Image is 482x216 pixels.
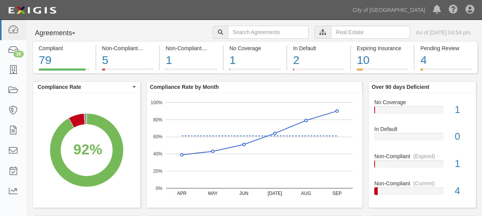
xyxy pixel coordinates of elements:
[13,51,24,57] div: 16
[368,125,476,133] div: In Default
[228,26,309,39] input: Search Agreements
[368,98,476,106] div: No Coverage
[205,44,227,52] div: (Expired)
[73,139,102,160] div: 92%
[33,82,140,92] button: Compliance Rate
[151,100,163,105] text: 100%
[39,52,90,69] div: 79
[229,52,281,69] div: 1
[208,191,217,196] text: MAY
[39,44,90,52] div: Compliant
[331,26,410,39] input: Real Estate
[293,52,344,69] div: 2
[150,84,219,90] b: Compliance Rate by Month
[33,69,95,75] a: Compliant79
[160,69,223,75] a: Non-Compliant(Expired)1
[6,3,59,17] img: logo-5460c22ac91f19d4615b14bd174203de0afe785f0fc80cf4dbbc73dc1793850b.png
[420,44,471,52] div: Pending Review
[141,44,162,52] div: (Current)
[229,44,281,52] div: No Coverage
[166,44,217,52] div: Non-Compliant (Expired)
[374,152,470,180] a: Non-Compliant(Expired)1
[224,69,286,75] a: No Coverage1
[413,180,435,187] div: (Current)
[177,191,186,196] text: APR
[357,52,408,69] div: 10
[368,180,476,187] div: Non-Compliant
[416,29,470,36] div: As of [DATE] 04:54 pm
[293,44,344,52] div: In Default
[449,130,476,144] div: 0
[372,84,429,90] b: Over 90 days Deficient
[332,191,342,196] text: SEP
[102,52,153,69] div: 5
[374,180,470,201] a: Non-Compliant(Current)4
[374,98,470,126] a: No Coverage1
[301,191,311,196] text: AUG
[287,69,350,75] a: In Default2
[268,191,282,196] text: [DATE]
[449,103,476,117] div: 1
[357,44,408,52] div: Expiring Insurance
[33,93,140,208] svg: A chart.
[420,52,471,69] div: 4
[449,157,476,171] div: 1
[415,69,477,75] a: Pending Review4
[153,151,162,157] text: 40%
[33,26,90,41] button: Agreements
[374,125,470,152] a: In Default0
[38,83,131,91] span: Compliance Rate
[153,117,162,122] text: 80%
[96,69,159,75] a: Non-Compliant(Current)5
[156,185,163,191] text: 0%
[349,2,429,18] a: City of [GEOGRAPHIC_DATA]
[239,191,248,196] text: JUN
[368,152,476,160] div: Non-Compliant
[166,52,217,69] div: 1
[153,169,162,174] text: 20%
[449,5,458,15] i: Help Center - Complianz
[147,93,362,208] svg: A chart.
[413,152,435,160] div: (Expired)
[102,44,153,52] div: Non-Compliant (Current)
[153,134,162,139] text: 60%
[449,184,476,198] div: 4
[351,69,414,75] a: Expiring Insurance10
